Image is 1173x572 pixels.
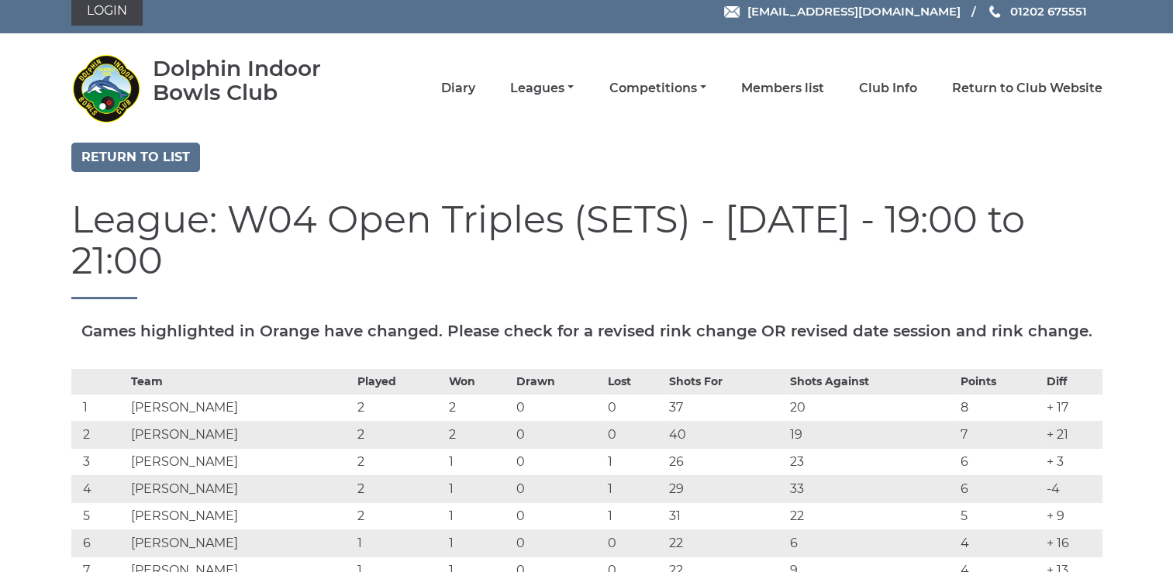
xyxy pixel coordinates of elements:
[604,529,665,556] td: 0
[604,448,665,475] td: 1
[604,421,665,448] td: 0
[127,421,354,448] td: [PERSON_NAME]
[786,475,957,502] td: 33
[604,394,665,421] td: 0
[724,6,740,18] img: Email
[987,2,1086,20] a: Phone us 01202 675551
[71,475,128,502] td: 4
[71,421,128,448] td: 2
[445,394,512,421] td: 2
[354,502,445,529] td: 2
[445,369,512,394] th: Won
[354,529,445,556] td: 1
[441,80,475,97] a: Diary
[957,421,1042,448] td: 7
[604,369,665,394] th: Lost
[354,394,445,421] td: 2
[665,421,786,448] td: 40
[957,394,1042,421] td: 8
[1043,448,1102,475] td: + 3
[71,199,1102,299] h1: League: W04 Open Triples (SETS) - [DATE] - 19:00 to 21:00
[1043,369,1102,394] th: Diff
[445,502,512,529] td: 1
[665,448,786,475] td: 26
[786,448,957,475] td: 23
[512,502,604,529] td: 0
[859,80,917,97] a: Club Info
[354,421,445,448] td: 2
[747,4,960,19] span: [EMAIL_ADDRESS][DOMAIN_NAME]
[609,80,706,97] a: Competitions
[1009,4,1086,19] span: 01202 675551
[786,394,957,421] td: 20
[445,421,512,448] td: 2
[153,57,366,105] div: Dolphin Indoor Bowls Club
[786,369,957,394] th: Shots Against
[71,448,128,475] td: 3
[127,502,354,529] td: [PERSON_NAME]
[71,394,128,421] td: 1
[71,322,1102,339] h5: Games highlighted in Orange have changed. Please check for a revised rink change OR revised date ...
[127,529,354,556] td: [PERSON_NAME]
[665,394,786,421] td: 37
[127,369,354,394] th: Team
[1043,421,1102,448] td: + 21
[989,5,1000,18] img: Phone us
[741,80,824,97] a: Members list
[957,502,1042,529] td: 5
[1043,529,1102,556] td: + 16
[127,394,354,421] td: [PERSON_NAME]
[786,529,957,556] td: 6
[512,394,604,421] td: 0
[71,53,141,123] img: Dolphin Indoor Bowls Club
[665,369,786,394] th: Shots For
[354,369,445,394] th: Played
[510,80,574,97] a: Leagues
[512,475,604,502] td: 0
[512,369,604,394] th: Drawn
[512,529,604,556] td: 0
[957,448,1042,475] td: 6
[1043,394,1102,421] td: + 17
[786,502,957,529] td: 22
[665,475,786,502] td: 29
[71,143,200,172] a: Return to list
[604,502,665,529] td: 1
[957,475,1042,502] td: 6
[512,421,604,448] td: 0
[957,529,1042,556] td: 4
[604,475,665,502] td: 1
[786,421,957,448] td: 19
[665,502,786,529] td: 31
[1043,475,1102,502] td: -4
[665,529,786,556] td: 22
[127,475,354,502] td: [PERSON_NAME]
[952,80,1102,97] a: Return to Club Website
[354,448,445,475] td: 2
[445,475,512,502] td: 1
[445,529,512,556] td: 1
[724,2,960,20] a: Email [EMAIL_ADDRESS][DOMAIN_NAME]
[127,448,354,475] td: [PERSON_NAME]
[354,475,445,502] td: 2
[445,448,512,475] td: 1
[71,529,128,556] td: 6
[512,448,604,475] td: 0
[957,369,1042,394] th: Points
[1043,502,1102,529] td: + 9
[71,502,128,529] td: 5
